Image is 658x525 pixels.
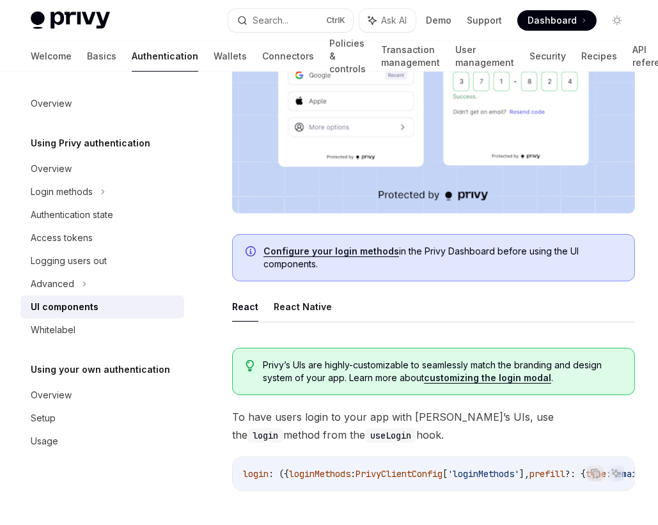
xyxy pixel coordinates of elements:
[350,468,356,480] span: :
[20,203,184,226] a: Authentication state
[31,12,110,29] img: light logo
[263,245,622,270] span: in the Privy Dashboard before using the UI components.
[228,9,353,32] button: Search...CtrlK
[20,430,184,453] a: Usage
[31,322,75,338] div: Whitelabel
[87,41,116,72] a: Basics
[31,362,170,377] h5: Using your own authentication
[31,184,93,200] div: Login methods
[132,41,198,72] a: Authentication
[607,10,627,31] button: Toggle dark mode
[20,157,184,180] a: Overview
[529,468,565,480] span: prefill
[31,207,113,223] div: Authentication state
[31,41,72,72] a: Welcome
[263,246,399,257] a: Configure your login methods
[20,384,184,407] a: Overview
[611,468,647,480] span: 'email'
[20,407,184,430] a: Setup
[607,465,624,482] button: Ask AI
[274,292,332,322] button: React Native
[329,41,366,72] a: Policies & controls
[31,161,72,176] div: Overview
[606,468,611,480] span: :
[246,360,255,372] svg: Tip
[426,14,451,27] a: Demo
[381,14,407,27] span: Ask AI
[381,41,440,72] a: Transaction management
[529,41,566,72] a: Security
[586,468,606,480] span: type
[31,388,72,403] div: Overview
[269,468,289,480] span: : ({
[289,468,350,480] span: loginMethods
[31,253,107,269] div: Logging users out
[359,9,416,32] button: Ask AI
[443,468,448,480] span: [
[232,292,258,322] button: React
[31,136,150,151] h5: Using Privy authentication
[246,246,258,259] svg: Info
[247,428,283,443] code: login
[214,41,247,72] a: Wallets
[31,96,72,111] div: Overview
[20,226,184,249] a: Access tokens
[365,428,416,443] code: useLogin
[326,15,345,26] span: Ctrl K
[467,14,502,27] a: Support
[253,13,288,28] div: Search...
[31,434,58,449] div: Usage
[20,249,184,272] a: Logging users out
[565,468,586,480] span: ?: {
[587,465,604,482] button: Copy the contents from the code block
[581,41,617,72] a: Recipes
[424,372,551,384] a: customizing the login modal
[448,468,519,480] span: 'loginMethods'
[20,318,184,341] a: Whitelabel
[519,468,529,480] span: ],
[31,299,98,315] div: UI components
[20,92,184,115] a: Overview
[20,295,184,318] a: UI components
[517,10,597,31] a: Dashboard
[31,276,74,292] div: Advanced
[31,411,56,426] div: Setup
[243,468,269,480] span: login
[528,14,577,27] span: Dashboard
[232,408,635,444] span: To have users login to your app with [PERSON_NAME]’s UIs, use the method from the hook.
[31,230,93,246] div: Access tokens
[455,41,514,72] a: User management
[263,359,622,384] span: Privy’s UIs are highly-customizable to seamlessly match the branding and design system of your ap...
[356,468,443,480] span: PrivyClientConfig
[262,41,314,72] a: Connectors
